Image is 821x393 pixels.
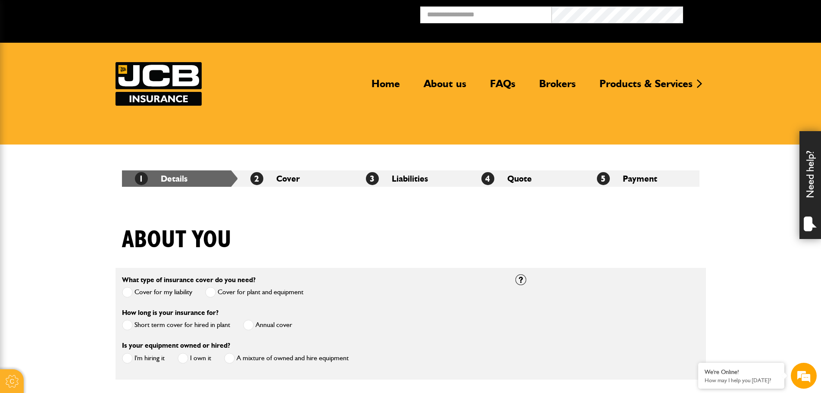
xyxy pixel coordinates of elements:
li: Details [122,170,237,187]
div: Need help? [799,131,821,239]
label: How long is your insurance for? [122,309,219,316]
span: 5 [597,172,610,185]
label: Annual cover [243,320,292,330]
li: Quote [468,170,584,187]
p: How may I help you today? [705,377,778,384]
label: I own it [178,353,211,364]
label: What type of insurance cover do you need? [122,277,256,283]
span: 3 [366,172,379,185]
h1: About you [122,226,231,255]
span: 1 [135,172,148,185]
a: Products & Services [593,77,699,97]
a: Home [365,77,406,97]
label: Cover for plant and equipment [205,287,303,298]
li: Payment [584,170,699,187]
label: Cover for my liability [122,287,192,298]
a: JCB Insurance Services [116,62,202,106]
button: Broker Login [683,6,815,20]
a: Brokers [533,77,582,97]
div: We're Online! [705,368,778,376]
li: Cover [237,170,353,187]
label: Is your equipment owned or hired? [122,342,230,349]
li: Liabilities [353,170,468,187]
label: I'm hiring it [122,353,165,364]
label: Short term cover for hired in plant [122,320,230,330]
a: About us [417,77,473,97]
img: JCB Insurance Services logo [116,62,202,106]
a: FAQs [484,77,522,97]
span: 4 [481,172,494,185]
span: 2 [250,172,263,185]
label: A mixture of owned and hire equipment [224,353,349,364]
